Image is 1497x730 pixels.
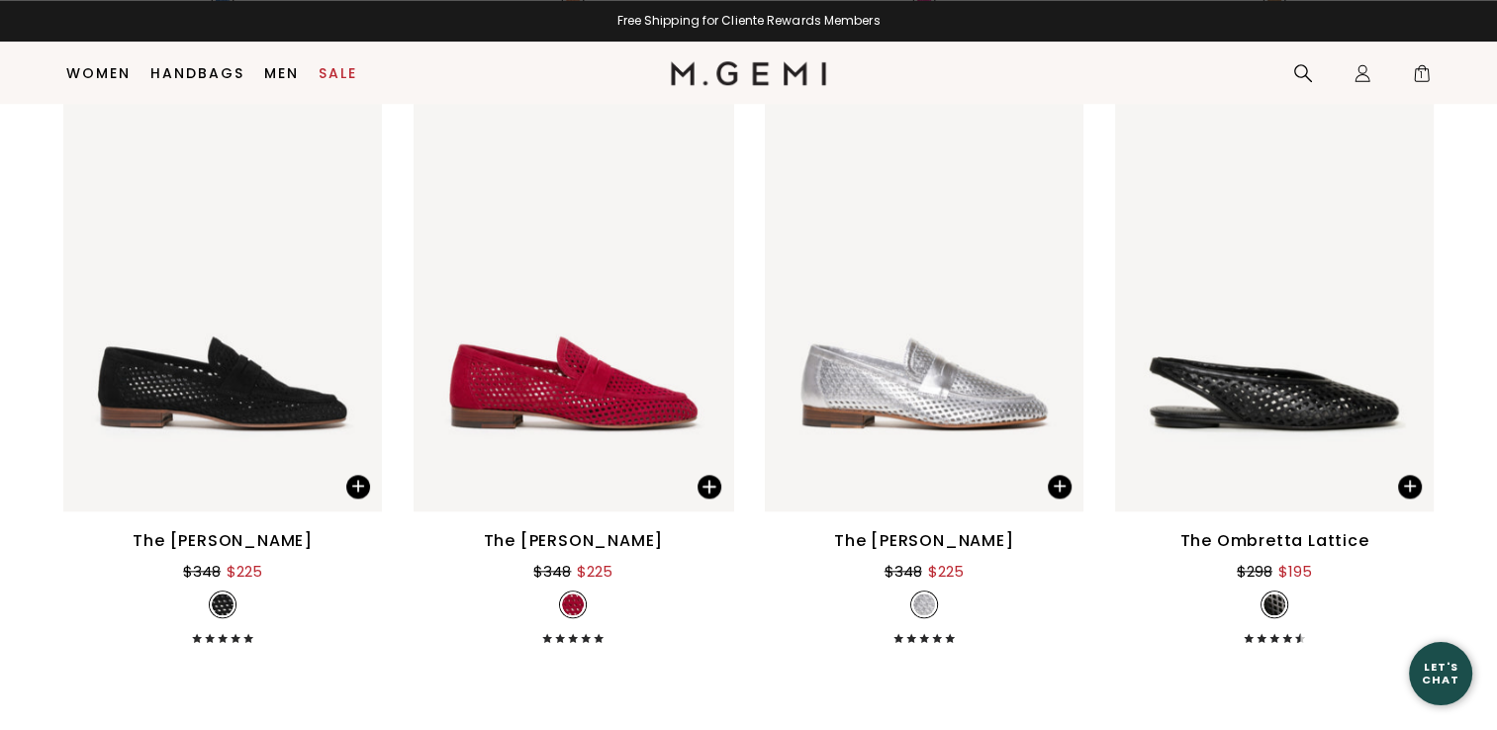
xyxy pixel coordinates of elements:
a: The Sacca Donna LatticeThe Sacca Donna LatticeThe [PERSON_NAME]$348$225 [63,86,382,642]
img: v_7323030028347_SWATCH_50x.jpg [1263,593,1285,615]
div: $298 [1237,560,1272,584]
img: M.Gemi [671,61,826,85]
div: The Ombretta Lattice [1179,529,1368,553]
div: $225 [227,560,262,584]
div: $348 [183,560,221,584]
a: Women [66,65,131,81]
div: $348 [885,560,922,584]
img: v_7320306384955_SWATCH_50x.jpg [212,593,234,615]
div: $195 [1278,560,1312,584]
a: Men [264,65,299,81]
div: Let's Chat [1409,661,1472,685]
div: The [PERSON_NAME] [484,529,664,553]
a: The Sacca Donna LatticeThe Sacca Donna LatticeThe [PERSON_NAME]$348$225 [765,86,1083,642]
a: The Sacca Donna LatticeThe Sacca Donna LatticeThe [PERSON_NAME]$348$225 [414,86,732,642]
div: $225 [577,560,612,584]
a: The Ombretta LatticeThe Ombretta LatticeThe Ombretta Lattice$298$195 [1115,86,1434,642]
a: Sale [319,65,357,81]
div: $225 [928,560,964,584]
img: v_7320306417723_SWATCH_50x.jpg [562,593,584,615]
span: 1 [1412,67,1432,87]
div: The [PERSON_NAME] [133,529,313,553]
div: The [PERSON_NAME] [834,529,1014,553]
img: v_7320306483259_SWATCH_50x.jpg [913,593,935,615]
a: Handbags [150,65,244,81]
div: $348 [533,560,571,584]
